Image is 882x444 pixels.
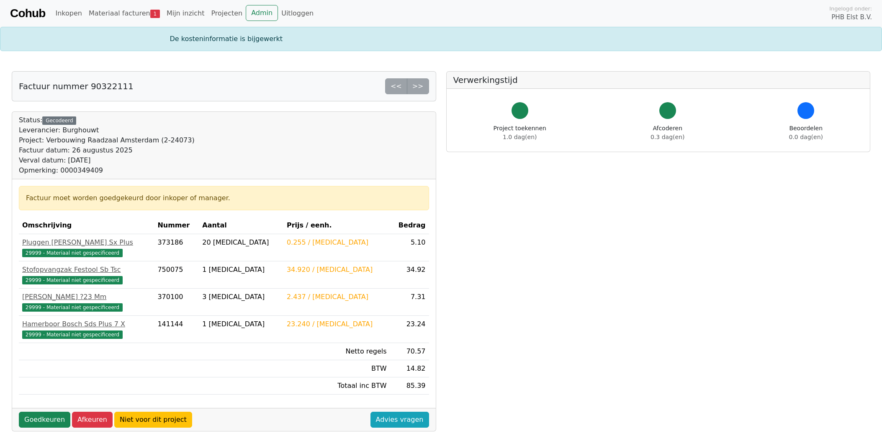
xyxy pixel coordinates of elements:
[202,319,280,329] div: 1 [MEDICAL_DATA]
[19,125,195,135] div: Leverancier: Burghouwt
[22,292,151,312] a: [PERSON_NAME] ?23 Mm29999 - Materiaal niet gespecificeerd
[42,116,76,125] div: Gecodeerd
[10,3,45,23] a: Cohub
[19,217,154,234] th: Omschrijving
[22,265,151,275] div: Stofopvangzak Festool Sb Tsc
[22,303,123,312] span: 29999 - Materiaal niet gespecificeerd
[278,5,317,22] a: Uitloggen
[22,330,123,339] span: 29999 - Materiaal niet gespecificeerd
[22,276,123,284] span: 29999 - Materiaal niet gespecificeerd
[494,124,546,142] div: Project toekennen
[22,292,151,302] div: [PERSON_NAME] ?23 Mm
[390,234,429,261] td: 5.10
[831,13,872,22] span: PHB Elst B.V.
[829,5,872,13] span: Ingelogd onder:
[22,319,151,329] div: Hamerboor Bosch Sds Plus 7 X
[52,5,85,22] a: Inkopen
[283,343,390,360] td: Netto regels
[287,319,387,329] div: 23.240 / [MEDICAL_DATA]
[453,75,864,85] h5: Verwerkingstijd
[22,319,151,339] a: Hamerboor Bosch Sds Plus 7 X29999 - Materiaal niet gespecificeerd
[19,412,70,428] a: Goedkeuren
[246,5,278,21] a: Admin
[651,134,684,140] span: 0.3 dag(en)
[19,145,195,155] div: Factuur datum: 26 augustus 2025
[202,237,280,248] div: 20 [MEDICAL_DATA]
[19,135,195,145] div: Project: Verbouwing Raadzaal Amsterdam (2-24073)
[19,155,195,165] div: Verval datum: [DATE]
[163,5,208,22] a: Mijn inzicht
[390,261,429,289] td: 34.92
[22,265,151,285] a: Stofopvangzak Festool Sb Tsc29999 - Materiaal niet gespecificeerd
[22,237,151,258] a: Pluggen [PERSON_NAME] Sx Plus29999 - Materiaal niet gespecificeerd
[19,165,195,176] div: Opmerking: 0000349409
[19,115,195,176] div: Status:
[287,237,387,248] div: 0.255 / [MEDICAL_DATA]
[154,289,199,316] td: 370100
[789,124,823,142] div: Beoordelen
[114,412,192,428] a: Niet voor dit project
[287,265,387,275] div: 34.920 / [MEDICAL_DATA]
[85,5,163,22] a: Materiaal facturen1
[154,261,199,289] td: 750075
[150,10,160,18] span: 1
[370,412,429,428] a: Advies vragen
[390,343,429,360] td: 70.57
[283,377,390,395] td: Totaal inc BTW
[165,34,717,44] div: De kosteninformatie is bijgewerkt
[283,360,390,377] td: BTW
[22,237,151,248] div: Pluggen [PERSON_NAME] Sx Plus
[154,316,199,343] td: 141144
[283,217,390,234] th: Prijs / eenh.
[72,412,113,428] a: Afkeuren
[390,289,429,316] td: 7.31
[202,265,280,275] div: 1 [MEDICAL_DATA]
[287,292,387,302] div: 2.437 / [MEDICAL_DATA]
[503,134,537,140] span: 1.0 dag(en)
[26,193,422,203] div: Factuur moet worden goedgekeurd door inkoper of manager.
[154,217,199,234] th: Nummer
[651,124,684,142] div: Afcoderen
[22,249,123,257] span: 29999 - Materiaal niet gespecificeerd
[199,217,283,234] th: Aantal
[789,134,823,140] span: 0.0 dag(en)
[19,81,134,91] h5: Factuur nummer 90322111
[390,360,429,377] td: 14.82
[390,217,429,234] th: Bedrag
[202,292,280,302] div: 3 [MEDICAL_DATA]
[390,316,429,343] td: 23.24
[208,5,246,22] a: Projecten
[390,377,429,395] td: 85.39
[154,234,199,261] td: 373186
